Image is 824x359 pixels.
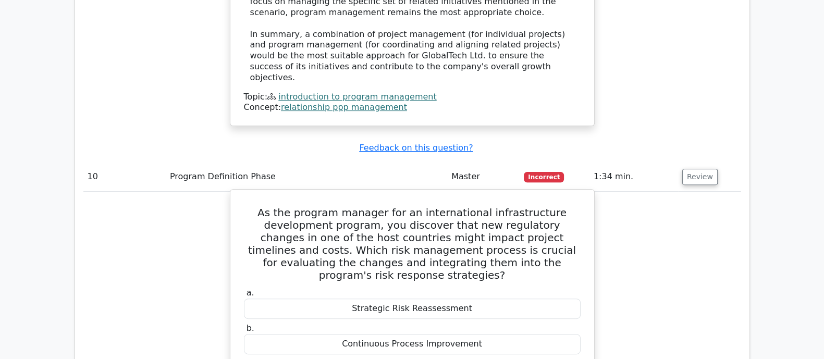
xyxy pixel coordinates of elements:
div: Continuous Process Improvement [244,334,581,354]
td: 10 [83,162,166,192]
a: Feedback on this question? [359,143,473,153]
span: b. [247,323,254,333]
td: Program Definition Phase [166,162,447,192]
span: a. [247,288,254,298]
div: Topic: [244,92,581,103]
h5: As the program manager for an international infrastructure development program, you discover that... [243,206,582,281]
div: Strategic Risk Reassessment [244,299,581,319]
td: 1:34 min. [589,162,678,192]
td: Master [447,162,520,192]
a: relationship ppp management [281,102,407,112]
span: Incorrect [524,172,564,182]
div: Concept: [244,102,581,113]
a: introduction to program management [278,92,436,102]
button: Review [682,169,718,185]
